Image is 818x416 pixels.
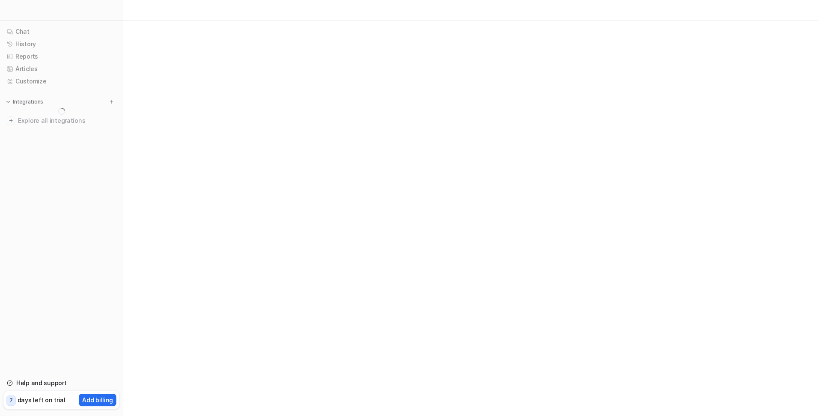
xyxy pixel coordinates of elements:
[79,394,116,406] button: Add billing
[18,395,65,404] p: days left on trial
[3,98,46,106] button: Integrations
[3,115,119,127] a: Explore all integrations
[3,38,119,50] a: History
[3,51,119,62] a: Reports
[3,377,119,389] a: Help and support
[3,75,119,87] a: Customize
[109,99,115,105] img: menu_add.svg
[5,99,11,105] img: expand menu
[7,116,15,125] img: explore all integrations
[18,114,116,128] span: Explore all integrations
[13,98,43,105] p: Integrations
[3,63,119,75] a: Articles
[9,397,13,404] p: 7
[3,26,119,38] a: Chat
[82,395,113,404] p: Add billing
